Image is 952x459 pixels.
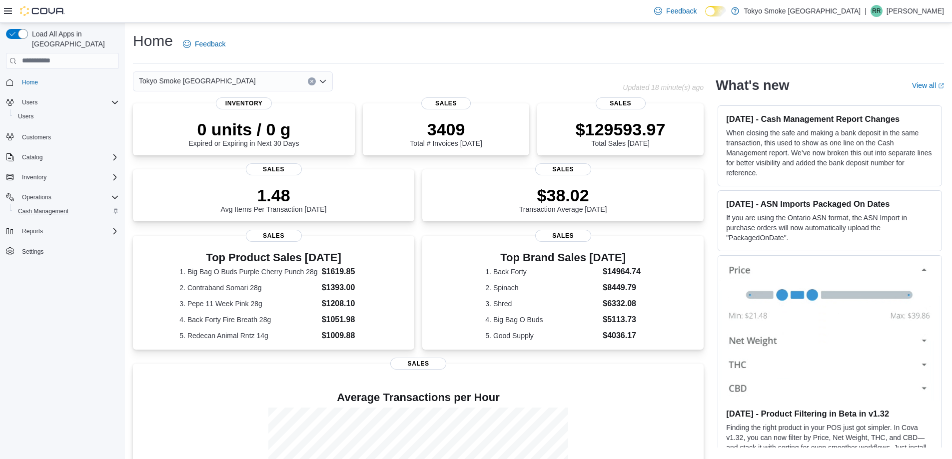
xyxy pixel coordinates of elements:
[2,95,123,109] button: Users
[18,191,55,203] button: Operations
[410,119,482,139] p: 3409
[18,96,119,108] span: Users
[18,151,119,163] span: Catalog
[2,150,123,164] button: Catalog
[221,185,327,213] div: Avg Items Per Transaction [DATE]
[322,298,368,310] dd: $1208.10
[421,97,471,109] span: Sales
[179,283,317,293] dt: 2. Contraband Somari 28g
[14,110,119,122] span: Users
[141,392,696,404] h4: Average Transactions per Hour
[139,75,256,87] span: Tokyo Smoke [GEOGRAPHIC_DATA]
[18,245,119,258] span: Settings
[28,29,119,49] span: Load All Apps in [GEOGRAPHIC_DATA]
[623,83,704,91] p: Updated 18 minute(s) ago
[322,266,368,278] dd: $1619.85
[18,207,68,215] span: Cash Management
[14,205,119,217] span: Cash Management
[2,190,123,204] button: Operations
[246,163,302,175] span: Sales
[603,282,641,294] dd: $8449.79
[18,225,119,237] span: Reports
[322,282,368,294] dd: $1393.00
[390,358,446,370] span: Sales
[22,173,46,181] span: Inventory
[485,299,599,309] dt: 3. Shred
[872,5,881,17] span: RR
[603,314,641,326] dd: $5113.73
[485,283,599,293] dt: 2. Spinach
[603,330,641,342] dd: $4036.17
[666,6,697,16] span: Feedback
[912,81,944,89] a: View allExternal link
[535,163,591,175] span: Sales
[726,128,934,178] p: When closing the safe and making a bank deposit in the same transaction, this used to show as one...
[726,213,934,243] p: If you are using the Ontario ASN format, the ASN Import in purchase orders will now automatically...
[195,39,225,49] span: Feedback
[18,96,41,108] button: Users
[576,119,666,147] div: Total Sales [DATE]
[22,227,43,235] span: Reports
[865,5,867,17] p: |
[485,315,599,325] dt: 4. Big Bag O Buds
[22,133,51,141] span: Customers
[485,252,641,264] h3: Top Brand Sales [DATE]
[14,205,72,217] a: Cash Management
[216,97,272,109] span: Inventory
[887,5,944,17] p: [PERSON_NAME]
[18,246,47,258] a: Settings
[22,78,38,86] span: Home
[2,224,123,238] button: Reports
[179,331,317,341] dt: 5. Redecan Animal Rntz 14g
[20,6,65,16] img: Cova
[596,97,646,109] span: Sales
[18,225,47,237] button: Reports
[22,248,43,256] span: Settings
[18,130,119,143] span: Customers
[519,185,607,205] p: $38.02
[705,6,726,16] input: Dark Mode
[18,171,50,183] button: Inventory
[535,230,591,242] span: Sales
[938,83,944,89] svg: External link
[179,34,229,54] a: Feedback
[10,204,123,218] button: Cash Management
[179,315,317,325] dt: 4. Back Forty Fire Breath 28g
[603,266,641,278] dd: $14964.74
[22,193,51,201] span: Operations
[650,1,701,21] a: Feedback
[18,171,119,183] span: Inventory
[705,16,706,17] span: Dark Mode
[10,109,123,123] button: Users
[18,76,119,88] span: Home
[14,110,37,122] a: Users
[2,129,123,144] button: Customers
[319,77,327,85] button: Open list of options
[716,77,789,93] h2: What's new
[322,314,368,326] dd: $1051.98
[221,185,327,205] p: 1.48
[18,131,55,143] a: Customers
[18,112,33,120] span: Users
[22,98,37,106] span: Users
[744,5,861,17] p: Tokyo Smoke [GEOGRAPHIC_DATA]
[726,114,934,124] h3: [DATE] - Cash Management Report Changes
[18,191,119,203] span: Operations
[179,252,367,264] h3: Top Product Sales [DATE]
[871,5,883,17] div: Reone Ross
[2,170,123,184] button: Inventory
[485,331,599,341] dt: 5. Good Supply
[189,119,299,147] div: Expired or Expiring in Next 30 Days
[2,75,123,89] button: Home
[603,298,641,310] dd: $6332.08
[6,71,119,285] nav: Complex example
[322,330,368,342] dd: $1009.88
[18,151,46,163] button: Catalog
[18,76,42,88] a: Home
[22,153,42,161] span: Catalog
[726,409,934,419] h3: [DATE] - Product Filtering in Beta in v1.32
[246,230,302,242] span: Sales
[133,31,173,51] h1: Home
[519,185,607,213] div: Transaction Average [DATE]
[726,199,934,209] h3: [DATE] - ASN Imports Packaged On Dates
